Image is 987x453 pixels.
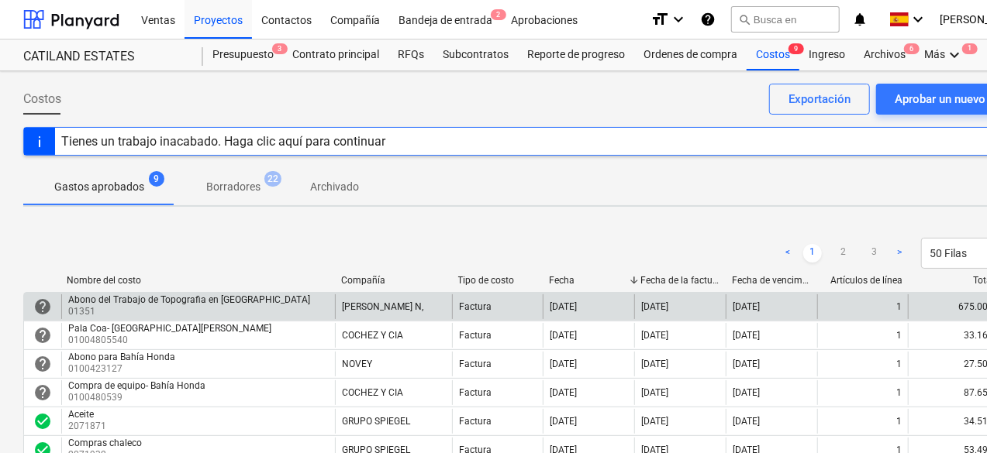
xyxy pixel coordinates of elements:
i: keyboard_arrow_down [945,46,964,64]
div: Costos [747,39,799,70]
div: [DATE] [641,359,668,369]
a: Presupuesto3 [203,39,283,70]
div: Compra de equipo- Bahía Honda [68,380,205,391]
div: Aceite [68,409,103,420]
div: La factura está esperando una aprobación. [33,383,52,402]
div: Factura [459,416,492,427]
i: keyboard_arrow_down [909,10,927,29]
div: [DATE] [733,387,760,398]
div: Factura [459,387,492,398]
p: 0100423127 [68,362,178,376]
span: search [738,13,751,26]
div: Más [915,39,973,70]
div: 1 [896,387,902,398]
div: Artículos de línea [823,275,902,286]
div: 1 [896,416,902,427]
div: [DATE] [733,330,760,341]
a: Costos9 [747,39,799,70]
a: Ingreso [799,39,854,70]
i: keyboard_arrow_down [669,10,688,29]
div: Fecha [550,275,629,286]
div: Archivos [854,39,915,70]
i: notifications [852,10,868,29]
div: Abono para Bahía Honda [68,352,175,362]
div: [PERSON_NAME] N, [342,301,423,312]
button: Busca en [731,6,840,33]
p: 2071871 [68,420,106,433]
span: 22 [264,171,281,187]
i: Base de conocimientos [700,10,716,29]
div: [DATE] [550,359,577,369]
p: 0100480539 [68,391,209,404]
div: Compañía [341,275,446,286]
span: 9 [149,171,164,187]
div: [DATE] [641,416,668,427]
div: Fecha de vencimiento [732,275,811,286]
div: Factura [459,330,492,341]
span: 6 [904,43,920,54]
a: Archivos6 [854,39,915,70]
div: [DATE] [550,330,577,341]
div: Abono del Trabajo de Topografia en [GEOGRAPHIC_DATA] [68,294,310,305]
span: 2 [491,9,506,20]
i: format_size [651,10,669,29]
button: Exportación [769,84,870,115]
div: [DATE] [733,416,760,427]
div: Pala Coa- [GEOGRAPHIC_DATA][PERSON_NAME] [68,323,271,334]
div: [DATE] [550,416,577,427]
a: RFQs [388,39,433,70]
span: 1 [962,43,978,54]
span: help [33,297,52,316]
div: La factura está esperando una aprobación. [33,297,52,316]
a: Next page [890,244,909,263]
div: Nombre del costo [67,275,329,286]
span: help [33,383,52,402]
div: La factura fue aprobada [33,412,52,431]
a: Ordenes de compra [634,39,747,70]
div: [DATE] [641,330,668,341]
p: Borradores [206,179,261,195]
div: [DATE] [733,359,760,369]
span: check_circle [33,412,52,431]
span: 3 [272,43,288,54]
div: COCHEZ Y CIA [342,387,403,398]
a: Page 3 [865,244,884,263]
div: Factura [459,301,492,312]
div: La factura está esperando una aprobación. [33,355,52,373]
div: Tienes un trabajo inacabado. Haga clic aquí para continuar [61,134,385,149]
div: 1 [896,301,902,312]
span: Costos [23,90,61,108]
div: [DATE] [733,301,760,312]
a: Subcontratos [433,39,518,70]
a: Contrato principal [283,39,388,70]
p: 01004805540 [68,334,274,347]
div: Exportación [789,89,851,109]
span: help [33,355,52,373]
span: 9 [789,43,804,54]
div: Tipo de costo [458,275,537,286]
a: Page 2 [834,244,853,263]
div: [DATE] [641,301,668,312]
p: Gastos aprobados [54,179,144,195]
div: COCHEZ Y CIA [342,330,403,341]
a: Previous page [778,244,797,263]
span: help [33,326,52,345]
p: Archivado [310,179,359,195]
div: Factura [459,359,492,369]
div: [DATE] [550,387,577,398]
p: 01351 [68,305,313,318]
div: Presupuesto [203,39,283,70]
a: Reporte de progreso [518,39,634,70]
div: 1 [896,359,902,369]
div: [DATE] [550,301,577,312]
div: GRUPO SPIEGEL [342,416,410,427]
div: 1 [896,330,902,341]
div: NOVEY [342,359,372,369]
div: CATILAND ESTATES [23,49,185,65]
